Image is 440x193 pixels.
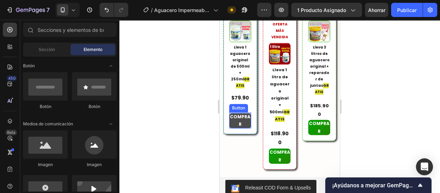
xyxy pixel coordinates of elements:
span: Help us improve GemPages! [332,182,416,189]
button: Publicar [391,3,423,17]
button: 1 producto asignado [291,3,362,17]
font: Botón [40,104,51,109]
button: Releasit COD Form & Upsells [6,160,97,177]
font: Imagen [38,162,53,167]
font: Botón [89,104,100,109]
font: Aguacero Impermeabilizante Transparente [154,7,209,21]
input: Secciones y elementos de búsqueda [23,23,117,37]
font: Beta [7,130,15,135]
div: Abrir Intercom Messenger [416,158,433,175]
div: Releasit COD Form & Upsells [26,164,91,172]
font: 450 [8,76,16,81]
font: Sección [39,47,55,52]
div: Deshacer/Rehacer [100,3,128,17]
font: 1 producto asignado [297,7,346,13]
span: Abrir palanca [105,118,117,130]
font: / [151,7,153,13]
button: Ahorrar [365,3,388,17]
font: ¡Ayúdanos a mejorar GemPages! [332,182,416,189]
font: Ahorrar [368,7,385,13]
font: Elemento [84,47,102,52]
font: Publicar [397,7,417,13]
font: 7 [46,6,50,13]
span: Abrir palanca [105,60,117,72]
img: CKKYs5695_ICEAE=.webp [11,164,20,173]
font: Botón [23,63,35,68]
button: Mostrar encuesta - ¡Ayúdanos a mejorar GemPages! [332,181,424,189]
button: 7 [3,3,53,17]
font: Medios de comunicación [23,121,73,126]
iframe: Área de diseño [220,20,340,193]
font: Imagen [87,162,102,167]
